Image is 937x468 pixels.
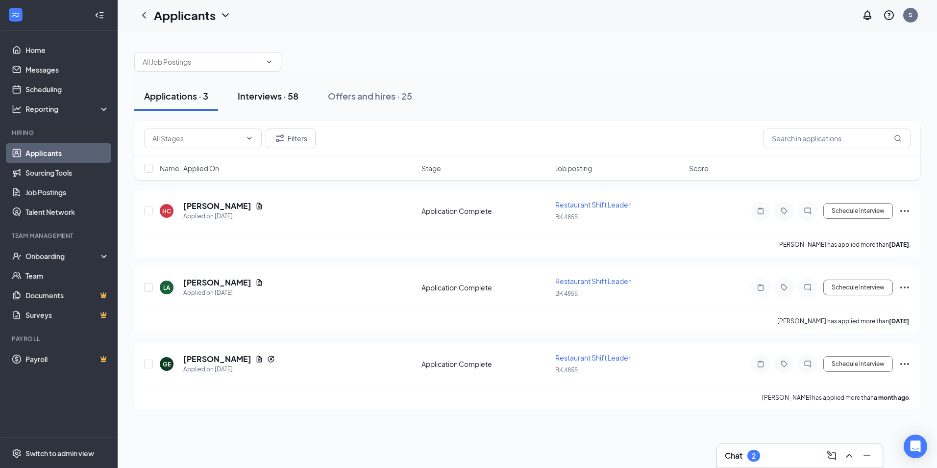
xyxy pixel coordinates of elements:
[163,284,170,292] div: LA
[421,283,549,292] div: Application Complete
[778,360,790,368] svg: Tag
[143,56,261,67] input: All Job Postings
[154,7,216,24] h1: Applicants
[778,207,790,215] svg: Tag
[25,266,109,286] a: Team
[12,251,22,261] svg: UserCheck
[25,349,109,369] a: PayrollCrown
[25,104,110,114] div: Reporting
[874,394,909,401] b: a month ago
[555,366,578,374] span: BK 4855
[12,335,107,343] div: Payroll
[421,206,549,216] div: Application Complete
[762,393,911,402] p: [PERSON_NAME] has applied more than .
[183,354,251,364] h5: [PERSON_NAME]
[764,129,911,148] input: Search in applications
[777,317,911,325] p: [PERSON_NAME] has applied more than .
[899,358,911,370] svg: Ellipses
[267,355,275,363] svg: Reapply
[12,448,22,458] svg: Settings
[12,104,22,114] svg: Analysis
[144,90,208,102] div: Applications · 3
[859,448,875,464] button: Minimize
[266,129,316,148] button: Filter Filters
[25,143,109,163] a: Applicants
[555,353,631,362] span: Restaurant Shift Leader
[220,9,231,21] svg: ChevronDown
[862,9,873,21] svg: Notifications
[802,207,814,215] svg: ChatInactive
[843,450,855,462] svg: ChevronUp
[25,79,109,99] a: Scheduling
[246,134,253,142] svg: ChevronDown
[823,280,893,295] button: Schedule Interview
[725,450,742,461] h3: Chat
[25,40,109,60] a: Home
[25,286,109,305] a: DocumentsCrown
[183,364,275,374] div: Applied on [DATE]
[555,163,592,173] span: Job posting
[899,205,911,217] svg: Ellipses
[755,284,766,291] svg: Note
[899,282,911,293] svg: Ellipses
[883,9,895,21] svg: QuestionInfo
[183,277,251,288] h5: [PERSON_NAME]
[183,201,251,211] h5: [PERSON_NAME]
[11,10,21,20] svg: WorkstreamLogo
[265,58,273,66] svg: ChevronDown
[152,133,242,144] input: All Stages
[555,213,578,221] span: BK 4855
[802,284,814,291] svg: ChatInactive
[823,356,893,372] button: Schedule Interview
[824,448,839,464] button: ComposeMessage
[25,305,109,325] a: SurveysCrown
[255,279,263,286] svg: Document
[160,163,219,173] span: Name · Applied On
[555,290,578,297] span: BK 4855
[823,203,893,219] button: Schedule Interview
[162,207,171,215] div: HC
[255,202,263,210] svg: Document
[25,251,101,261] div: Onboarding
[555,277,631,286] span: Restaurant Shift Leader
[778,284,790,291] svg: Tag
[95,10,104,20] svg: Collapse
[274,132,286,144] svg: Filter
[183,288,263,298] div: Applied on [DATE]
[909,11,912,19] div: S
[826,450,838,462] svg: ComposeMessage
[255,355,263,363] svg: Document
[889,241,909,248] b: [DATE]
[904,435,927,458] div: Open Intercom Messenger
[421,359,549,369] div: Application Complete
[183,211,263,221] div: Applied on [DATE]
[421,163,441,173] span: Stage
[25,448,94,458] div: Switch to admin view
[138,9,150,21] svg: ChevronLeft
[755,207,766,215] svg: Note
[752,452,756,460] div: 2
[555,200,631,209] span: Restaurant Shift Leader
[894,134,902,142] svg: MagnifyingGlass
[777,240,911,249] p: [PERSON_NAME] has applied more than .
[238,90,298,102] div: Interviews · 58
[12,232,107,240] div: Team Management
[889,317,909,325] b: [DATE]
[861,450,873,462] svg: Minimize
[25,163,109,182] a: Sourcing Tools
[841,448,857,464] button: ChevronUp
[25,60,109,79] a: Messages
[802,360,814,368] svg: ChatInactive
[12,129,107,137] div: Hiring
[25,182,109,202] a: Job Postings
[328,90,412,102] div: Offers and hires · 25
[25,202,109,222] a: Talent Network
[163,360,171,368] div: GE
[755,360,766,368] svg: Note
[689,163,709,173] span: Score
